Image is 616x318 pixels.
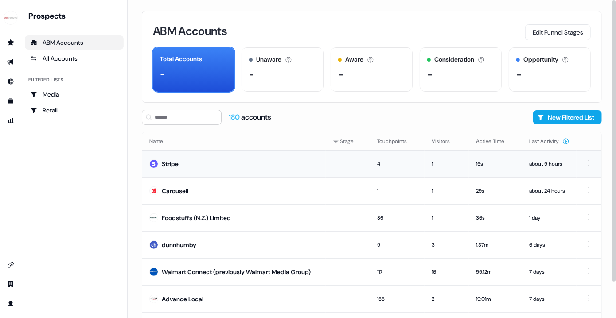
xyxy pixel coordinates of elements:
div: 1 [432,186,462,195]
div: - [338,68,343,81]
div: 19:01m [476,295,515,303]
div: Carousell [162,186,188,195]
div: 1 [377,186,417,195]
div: 15s [476,159,515,168]
div: 36 [377,213,417,222]
div: about 24 hours [529,186,569,195]
a: Go to Media [25,87,124,101]
th: Name [142,132,326,150]
div: Stripe [162,159,179,168]
div: - [160,67,165,81]
span: 180 [229,112,241,122]
a: Go to Retail [25,103,124,117]
div: 1 [432,159,462,168]
div: 29s [476,186,515,195]
div: 7 days [529,295,569,303]
a: All accounts [25,51,124,66]
div: 117 [377,268,417,276]
div: - [427,68,433,81]
button: Edit Funnel Stages [525,24,591,40]
a: Go to profile [4,297,18,311]
div: 7 days [529,268,569,276]
div: Prospects [28,11,124,21]
div: All Accounts [30,54,118,63]
div: 1 day [529,213,569,222]
div: - [516,68,522,81]
div: ABM Accounts [30,38,118,47]
div: - [249,68,254,81]
a: ABM Accounts [25,35,124,50]
div: 9 [377,240,417,249]
a: Go to team [4,277,18,291]
button: Last Activity [529,133,569,149]
a: Go to templates [4,94,18,108]
div: 4 [377,159,417,168]
div: Consideration [434,55,474,64]
div: Total Accounts [160,54,202,64]
div: 6 days [529,240,569,249]
button: Touchpoints [377,133,417,149]
a: Go to attribution [4,113,18,128]
div: 36s [476,213,515,222]
div: 2 [432,295,462,303]
div: Retail [30,106,118,115]
div: 1:37m [476,240,515,249]
button: Visitors [432,133,460,149]
h3: ABM Accounts [153,25,227,37]
a: Go to Inbound [4,74,18,89]
button: New Filtered List [533,110,602,124]
div: Stage [333,137,363,146]
div: accounts [229,112,271,122]
a: Go to integrations [4,258,18,272]
div: 55:12m [476,268,515,276]
div: about 9 hours [529,159,569,168]
div: Aware [345,55,363,64]
div: 3 [432,240,462,249]
a: Go to outbound experience [4,55,18,69]
div: Media [30,90,118,99]
div: dunnhumby [162,240,196,249]
div: Opportunity [523,55,558,64]
div: Filtered lists [28,76,63,84]
div: Walmart Connect (previously Walmart Media Group) [162,268,311,276]
a: Go to prospects [4,35,18,50]
div: 1 [432,213,462,222]
div: Foodstuffs (N.Z.) Limited [162,213,231,222]
div: Unaware [256,55,281,64]
button: Active Time [476,133,515,149]
div: 16 [432,268,462,276]
div: 155 [377,295,417,303]
div: Advance Local [162,295,203,303]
